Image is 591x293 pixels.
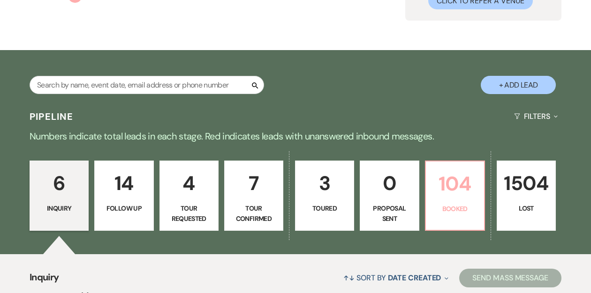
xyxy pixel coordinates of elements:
[30,270,59,290] span: Inquiry
[301,168,348,199] p: 3
[425,161,485,231] a: 104Booked
[481,76,556,94] button: + Add Lead
[497,161,556,231] a: 1504Lost
[166,203,212,224] p: Tour Requested
[295,161,354,231] a: 3Toured
[459,269,561,287] button: Send Mass Message
[503,203,550,213] p: Lost
[340,265,452,290] button: Sort By Date Created
[360,161,419,231] a: 0Proposal Sent
[343,273,355,283] span: ↑↓
[503,168,550,199] p: 1504
[30,110,74,123] h3: Pipeline
[432,168,478,199] p: 104
[30,161,89,231] a: 6Inquiry
[100,203,147,213] p: Follow Up
[100,168,147,199] p: 14
[224,161,283,231] a: 7Tour Confirmed
[30,76,264,94] input: Search by name, event date, email address or phone number
[230,168,277,199] p: 7
[159,161,219,231] a: 4Tour Requested
[432,204,478,214] p: Booked
[301,203,348,213] p: Toured
[366,203,413,224] p: Proposal Sent
[510,104,561,129] button: Filters
[230,203,277,224] p: Tour Confirmed
[36,203,83,213] p: Inquiry
[94,161,153,231] a: 14Follow Up
[36,168,83,199] p: 6
[366,168,413,199] p: 0
[166,168,212,199] p: 4
[388,273,441,283] span: Date Created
